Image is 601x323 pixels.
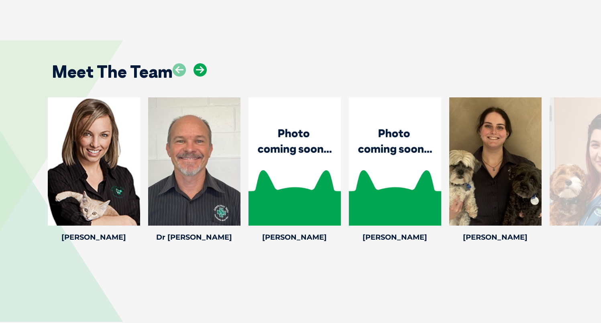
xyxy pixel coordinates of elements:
h2: Meet The Team [52,63,173,80]
h4: [PERSON_NAME] [249,234,341,241]
h4: Dr [PERSON_NAME] [148,234,240,241]
h4: [PERSON_NAME] [48,234,140,241]
h4: [PERSON_NAME] [449,234,542,241]
h4: [PERSON_NAME] [349,234,441,241]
